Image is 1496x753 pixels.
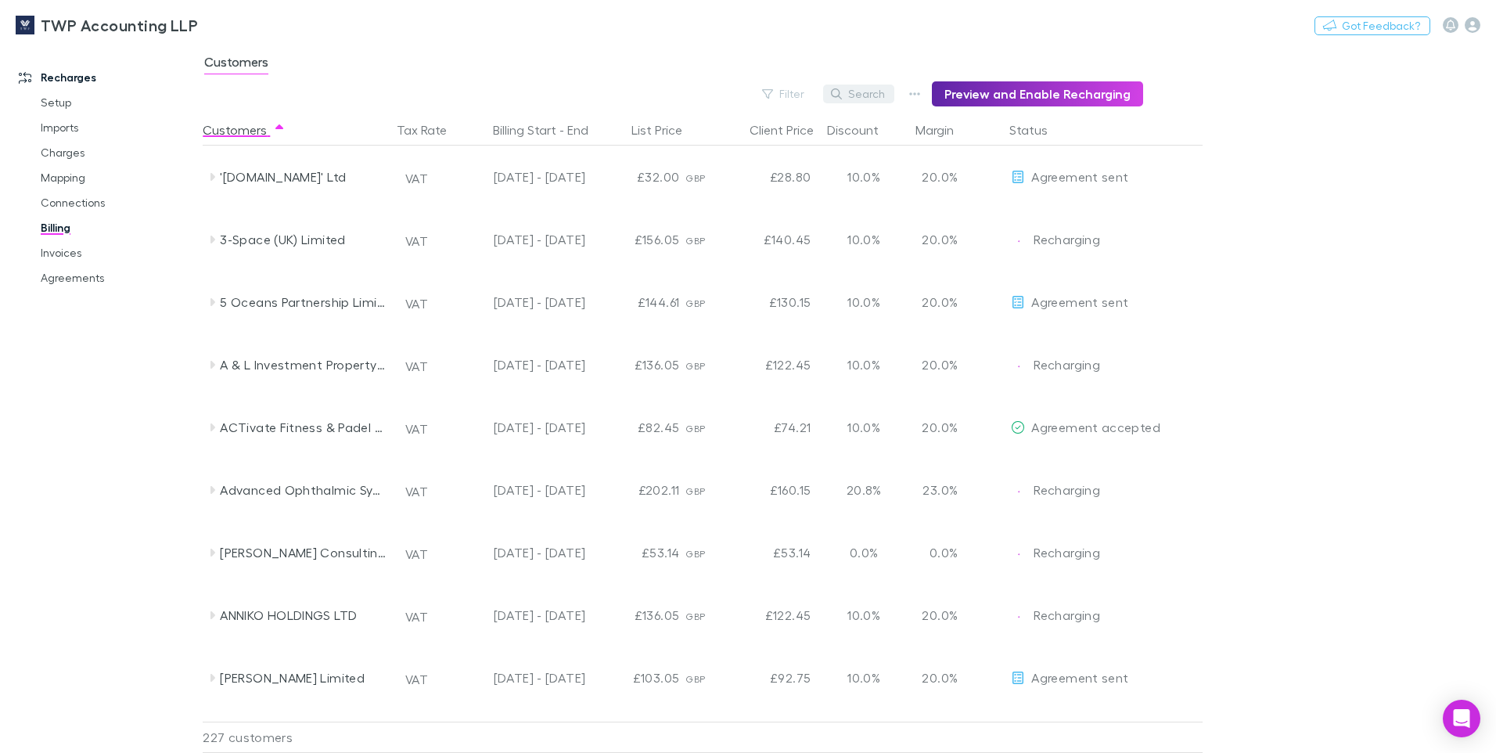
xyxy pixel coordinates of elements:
div: £202.11 [592,459,685,521]
div: A & L Investment Property Limited [220,333,386,396]
a: Mapping [25,165,211,190]
div: [DATE] - [DATE] [457,584,585,647]
div: £74.21 [723,396,817,459]
a: Agreements [25,265,211,290]
div: ANNIKO HOLDINGS LTDVAT[DATE] - [DATE]£136.05GBP£122.4510.0%20.0%EditRechargingRecharging [203,584,1210,647]
button: Margin [915,114,973,146]
button: Client Price [750,114,833,146]
div: 10.0% [817,208,911,271]
button: Got Feedback? [1314,16,1430,35]
div: £53.14 [723,521,817,584]
span: Agreement sent [1031,169,1128,184]
div: [DATE] - [DATE] [457,459,585,521]
p: 20.0% [917,668,958,687]
p: 20.0% [917,168,958,186]
span: Recharging [1034,482,1100,497]
h3: TWP Accounting LLP [41,16,198,34]
button: Status [1009,114,1066,146]
div: [DATE] - [DATE] [457,333,585,396]
img: TWP Accounting LLP's Logo [16,16,34,34]
a: Charges [25,140,211,165]
button: VAT [398,604,435,629]
div: Advanced Ophthalmic Systems Ltd [220,459,386,521]
button: VAT [398,479,435,504]
div: [PERSON_NAME] Consulting Ltd [220,521,386,584]
span: Recharging [1034,607,1100,622]
button: VAT [398,229,435,254]
div: [DATE] - [DATE] [457,146,585,208]
div: 3-Space (UK) LimitedVAT[DATE] - [DATE]£156.05GBP£140.4510.0%20.0%EditRechargingRecharging [203,208,1210,271]
div: Open Intercom Messenger [1443,700,1480,737]
div: 5 Oceans Partnership LimitedVAT[DATE] - [DATE]£144.61GBP£130.1510.0%20.0%EditAgreement sent [203,271,1210,333]
button: Filter [754,85,814,103]
span: GBP [685,423,705,434]
span: Customers [204,54,268,74]
p: 20.0% [917,606,958,625]
span: GBP [685,548,705,560]
button: VAT [398,416,435,441]
a: Billing [25,215,211,240]
div: '[DOMAIN_NAME]' Ltd [220,146,386,208]
button: List Price [631,114,701,146]
a: Imports [25,115,211,140]
span: GBP [685,235,705,247]
div: [PERSON_NAME] LimitedVAT[DATE] - [DATE]£103.05GBP£92.7510.0%20.0%EditAgreement sent [203,647,1210,709]
div: £136.05 [592,584,685,647]
div: 0.0% [817,521,911,584]
div: 10.0% [817,396,911,459]
div: £92.75 [723,647,817,709]
span: GBP [685,485,705,497]
a: TWP Accounting LLP [6,6,207,44]
p: 20.0% [917,293,958,312]
div: 10.0% [817,333,911,396]
div: 5 Oceans Partnership Limited [220,271,386,333]
div: Tax Rate [397,114,466,146]
div: [DATE] - [DATE] [457,271,585,333]
span: GBP [685,172,705,184]
div: A & L Investment Property LimitedVAT[DATE] - [DATE]£136.05GBP£122.4510.0%20.0%EditRechargingRecha... [203,333,1210,396]
a: Invoices [25,240,211,265]
img: Recharging [1011,358,1027,374]
button: Preview and Enable Recharging [932,81,1143,106]
div: 3-Space (UK) Limited [220,208,386,271]
img: Recharging [1011,546,1027,562]
span: Recharging [1034,232,1100,247]
span: Agreement sent [1031,670,1128,685]
img: Recharging [1011,484,1027,499]
div: 227 customers [203,722,390,753]
div: 10.0% [817,271,911,333]
button: VAT [398,166,435,191]
img: Recharging [1011,233,1027,249]
button: Customers [203,114,286,146]
div: £82.45 [592,396,685,459]
div: ACTivate Fitness & Padel Retreats Limited [220,396,386,459]
div: 10.0% [817,146,911,208]
p: 20.0% [917,355,958,374]
div: Discount [827,114,897,146]
div: 10.0% [817,647,911,709]
a: Recharges [3,65,211,90]
div: [PERSON_NAME] Limited [220,647,386,709]
button: Billing Start - End [493,114,607,146]
p: 23.0% [917,481,958,499]
div: [DATE] - [DATE] [457,396,585,459]
div: 10.0% [817,584,911,647]
div: Advanced Ophthalmic Systems LtdVAT[DATE] - [DATE]£202.11GBP£160.1520.8%23.0%EditRechargingRecharging [203,459,1210,521]
span: Agreement accepted [1031,420,1160,434]
button: VAT [398,354,435,379]
div: ANNIKO HOLDINGS LTD [220,584,386,647]
span: GBP [685,673,705,685]
div: [DATE] - [DATE] [457,208,585,271]
div: £103.05 [592,647,685,709]
span: Recharging [1034,545,1100,560]
div: ACTivate Fitness & Padel Retreats LimitedVAT[DATE] - [DATE]£82.45GBP£74.2110.0%20.0%EditAgreement... [203,396,1210,459]
div: £53.14 [592,521,685,584]
div: £28.80 [723,146,817,208]
span: Recharging [1034,357,1100,372]
div: £32.00 [592,146,685,208]
span: GBP [685,297,705,309]
button: Search [823,85,894,103]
